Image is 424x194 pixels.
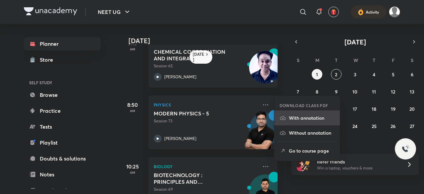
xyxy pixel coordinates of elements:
[388,121,398,131] button: September 26, 2025
[409,106,415,112] abbr: September 20, 2025
[193,52,204,62] h6: [DATE]
[119,47,146,51] p: AM
[40,56,57,64] div: Store
[407,121,417,131] button: September 27, 2025
[407,69,417,80] button: September 6, 2025
[335,57,338,63] abbr: Tuesday
[289,147,335,154] p: Go to course page
[154,162,258,170] p: Biology
[369,69,379,80] button: September 4, 2025
[391,89,395,95] abbr: September 12, 2025
[369,86,379,97] button: September 11, 2025
[154,63,258,69] p: Session 65
[154,118,258,124] p: Session 73
[410,123,414,129] abbr: September 27, 2025
[119,101,146,109] h5: 8:50
[350,86,360,97] button: September 10, 2025
[331,86,342,97] button: September 9, 2025
[24,7,77,17] a: Company Logo
[24,53,101,66] a: Store
[344,37,366,46] span: [DATE]
[372,89,376,95] abbr: September 11, 2025
[350,121,360,131] button: September 24, 2025
[350,69,360,80] button: September 3, 2025
[280,102,328,108] h6: DOWNLOAD CLASS PDF
[293,86,303,97] button: September 7, 2025
[94,5,135,19] button: NEET UG
[353,57,358,63] abbr: Wednesday
[352,89,357,95] abbr: September 10, 2025
[24,120,101,133] a: Tests
[389,6,400,18] img: Aman raj
[407,103,417,114] button: September 20, 2025
[129,37,284,45] h4: [DATE]
[411,71,413,78] abbr: September 6, 2025
[401,145,409,153] img: ttu
[391,123,396,129] abbr: September 26, 2025
[335,71,337,78] abbr: September 2, 2025
[316,71,318,78] abbr: September 1, 2025
[317,165,398,171] p: Win a laptop, vouchers & more
[316,89,318,95] abbr: September 8, 2025
[24,168,101,181] a: Notes
[373,57,375,63] abbr: Thursday
[354,71,356,78] abbr: September 3, 2025
[297,57,299,63] abbr: Sunday
[24,77,101,88] h6: SELF STUDY
[297,89,299,95] abbr: September 7, 2025
[24,7,77,15] img: Company Logo
[164,74,196,80] p: [PERSON_NAME]
[411,57,413,63] abbr: Saturday
[331,69,342,80] button: September 2, 2025
[373,71,375,78] abbr: September 4, 2025
[154,186,258,192] p: Session 69
[154,101,258,109] p: Physics
[407,86,417,97] button: September 13, 2025
[154,110,236,117] h5: MODERN PHYSICS - 5
[350,103,360,114] button: September 17, 2025
[289,129,335,136] p: Without annotation
[372,123,377,129] abbr: September 25, 2025
[119,162,146,170] h5: 10:25
[331,9,337,15] img: avatar
[24,136,101,149] a: Playlist
[315,57,319,63] abbr: Monday
[301,37,409,46] button: [DATE]
[392,57,395,63] abbr: Friday
[388,103,398,114] button: September 19, 2025
[335,89,338,95] abbr: September 9, 2025
[369,121,379,131] button: September 25, 2025
[164,136,196,142] p: [PERSON_NAME]
[24,88,101,101] a: Browse
[289,114,335,121] p: With annotation
[388,86,398,97] button: September 12, 2025
[119,109,146,113] p: AM
[353,106,357,112] abbr: September 17, 2025
[372,106,376,112] abbr: September 18, 2025
[154,172,236,185] h5: BIOTECHNOLOGY : PRINCIPLES AND PROCESSES - 3
[369,103,379,114] button: September 18, 2025
[297,158,310,171] img: referral
[119,170,146,174] p: AM
[312,69,322,80] button: September 1, 2025
[392,71,395,78] abbr: September 5, 2025
[312,86,322,97] button: September 8, 2025
[154,48,236,62] h5: CHEMICAL COORDINATION AND INTEGRATION - 6
[241,110,278,156] img: unacademy
[24,104,101,117] a: Practice
[352,123,357,129] abbr: September 24, 2025
[328,7,339,17] button: avatar
[358,8,364,16] img: activity
[317,158,398,165] h6: Refer friends
[391,106,396,112] abbr: September 19, 2025
[388,69,398,80] button: September 5, 2025
[24,37,101,50] a: Planner
[24,152,101,165] a: Doubts & solutions
[410,89,414,95] abbr: September 13, 2025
